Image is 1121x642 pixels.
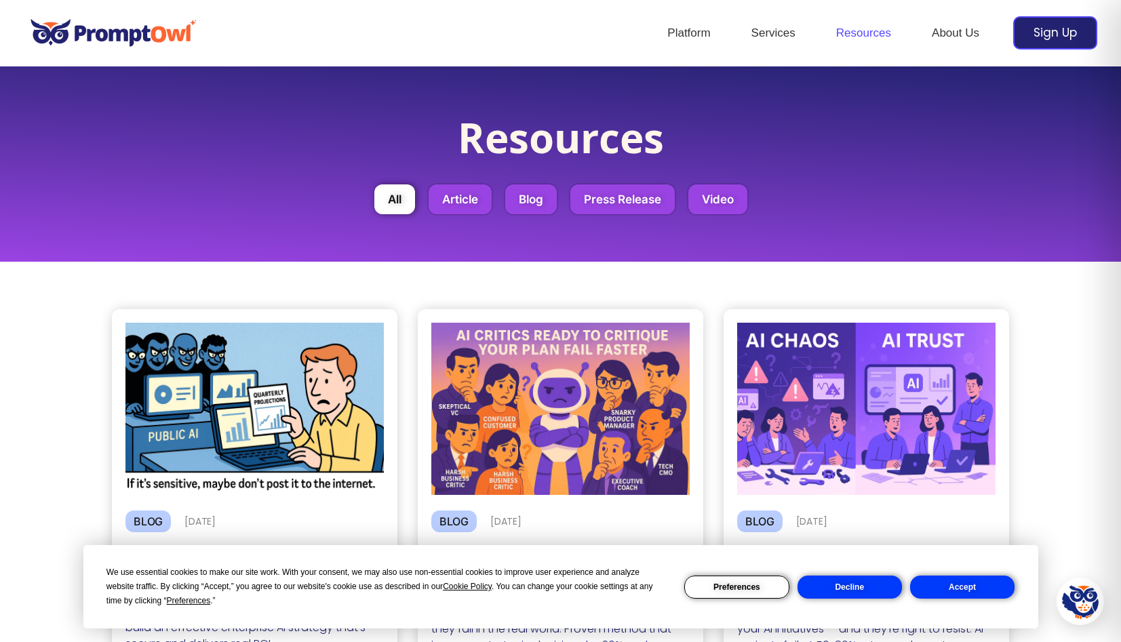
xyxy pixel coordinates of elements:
[570,184,675,214] button: Press Release
[83,545,1038,628] div: Cookie Consent Prompt
[816,9,911,57] a: Resources
[910,576,1015,599] button: Accept
[647,9,1000,57] nav: Site Navigation: Header
[125,323,384,495] img: Secrets aren't Secret
[439,515,469,528] span: Blog
[24,9,203,56] img: promptowl.ai logo
[431,323,690,495] img: Fail Faster, Succeed Sooner
[490,517,522,526] p: [DATE]
[911,9,1000,57] a: About Us
[106,565,668,608] div: We use essential cookies to make our site work. With your consent, we may also use non-essential ...
[688,184,747,214] button: Video
[184,517,216,526] p: [DATE]
[505,184,557,214] button: Blog
[731,9,816,57] a: Services
[47,114,1074,171] h1: Resources
[647,9,730,57] a: Platform
[745,515,774,528] span: Blog
[167,596,211,605] span: Preferences
[443,582,492,591] span: Cookie Policy
[1062,583,1099,620] img: Hootie - PromptOwl AI Assistant
[1013,16,1097,49] a: Sign Up
[429,184,492,214] button: Article
[684,576,789,599] button: Preferences
[796,517,827,526] p: [DATE]
[737,323,996,495] img: Trust deficit
[374,184,415,214] button: All
[134,515,163,528] span: Blog
[798,576,902,599] button: Decline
